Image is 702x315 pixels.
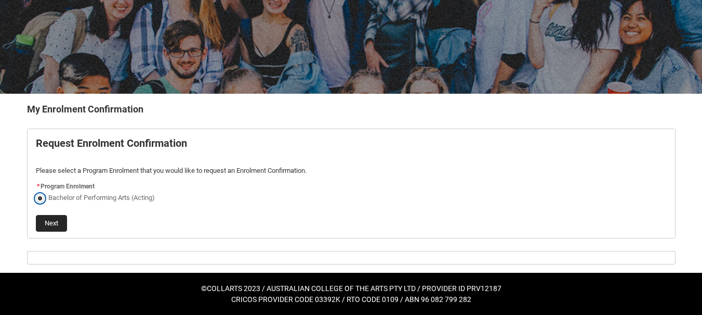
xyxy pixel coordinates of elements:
[36,137,187,149] b: Request Enrolment Confirmation
[27,129,675,238] article: REDU_Generate_Enrolment_Confirmation flow
[27,104,143,115] b: My Enrolment Confirmation
[48,194,155,201] span: Bachelor of Performing Arts (Acting)
[36,215,67,232] button: Next
[37,183,39,190] abbr: required
[36,166,667,176] p: Please select a Program Enrolment that you would like to request an Enrolment Confirmation.
[41,183,95,190] span: Program Enrolment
